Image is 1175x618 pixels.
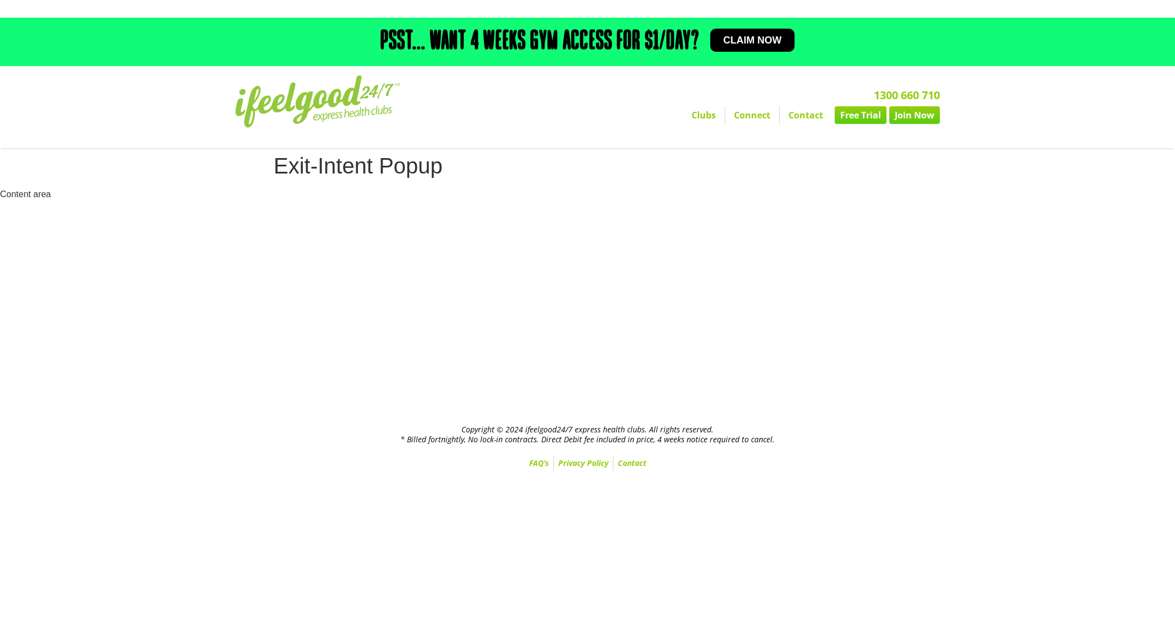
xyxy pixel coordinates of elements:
[486,106,940,124] nav: Menu
[274,153,901,179] h1: Exit-Intent Popup
[710,29,795,52] a: Claim now
[380,29,699,55] h2: Psst... Want 4 weeks gym access for $1/day?
[613,456,651,471] a: Contact
[889,106,940,124] a: Join Now
[874,88,940,102] a: 1300 660 710
[724,35,782,45] span: Claim now
[525,456,553,471] a: FAQ’s
[554,456,613,471] a: Privacy Policy
[835,106,886,124] a: Free Trial
[235,456,940,471] nav: Menu
[683,106,725,124] a: Clubs
[780,106,832,124] a: Contact
[725,106,779,124] a: Connect
[235,425,940,444] h2: Copyright © 2024 ifeelgood24/7 express health clubs. All rights reserved. * Billed fortnightly, N...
